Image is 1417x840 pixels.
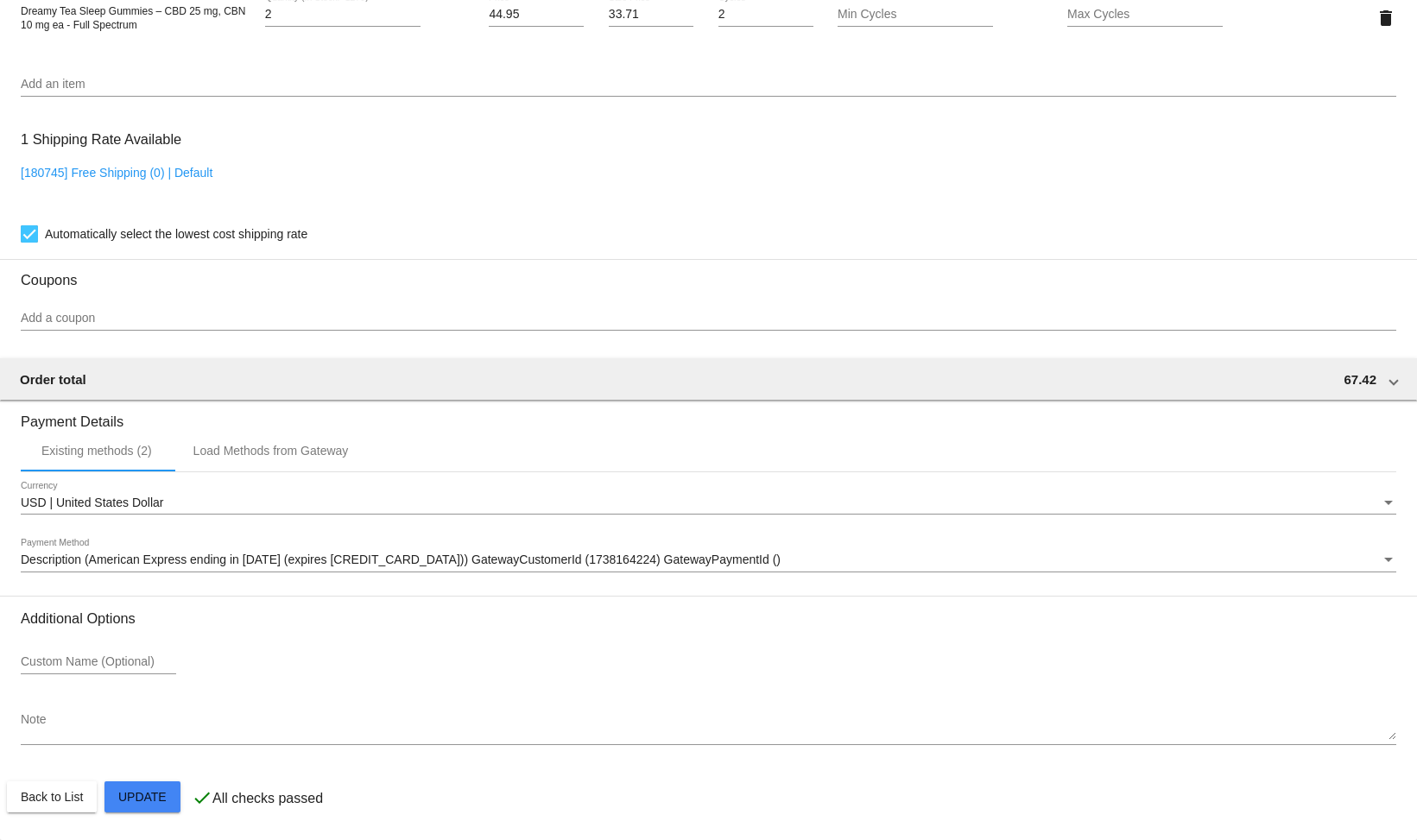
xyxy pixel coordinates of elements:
span: Dreamy Tea Sleep Gummies – CBD 25 mg, CBN 10 mg ea - Full Spectrum [21,5,246,31]
input: Max Cycles [1067,8,1223,22]
span: Automatically select the lowest cost shipping rate [45,224,307,244]
span: 67.42 [1344,372,1376,387]
div: Load Methods from Gateway [193,444,349,458]
div: Existing methods (2) [41,444,152,458]
button: Back to List [7,781,97,812]
span: USD | United States Dollar [21,496,163,509]
span: Update [118,790,167,804]
h3: Payment Details [21,401,1396,430]
mat-icon: delete [1376,8,1396,28]
input: Custom Name (Optional) [21,655,176,669]
h3: Additional Options [21,610,1396,627]
h3: 1 Shipping Rate Available [21,121,181,158]
input: Sale Price [609,8,693,22]
button: Update [104,781,180,812]
input: Price [489,8,584,22]
input: Min Cycles [838,8,993,22]
mat-select: Payment Method [21,553,1396,567]
p: All checks passed [212,791,323,806]
input: Cycles [718,8,813,22]
span: Order total [20,372,86,387]
input: Add a coupon [21,312,1396,325]
span: Description (American Express ending in [DATE] (expires [CREDIT_CARD_DATA])) GatewayCustomerId (1... [21,553,781,566]
h3: Coupons [21,259,1396,288]
mat-select: Currency [21,496,1396,510]
input: Add an item [21,78,1396,92]
a: [180745] Free Shipping (0) | Default [21,166,212,180]
mat-icon: check [192,787,212,808]
span: Back to List [21,790,83,804]
input: Quantity (In Stock: -1279) [265,8,421,22]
